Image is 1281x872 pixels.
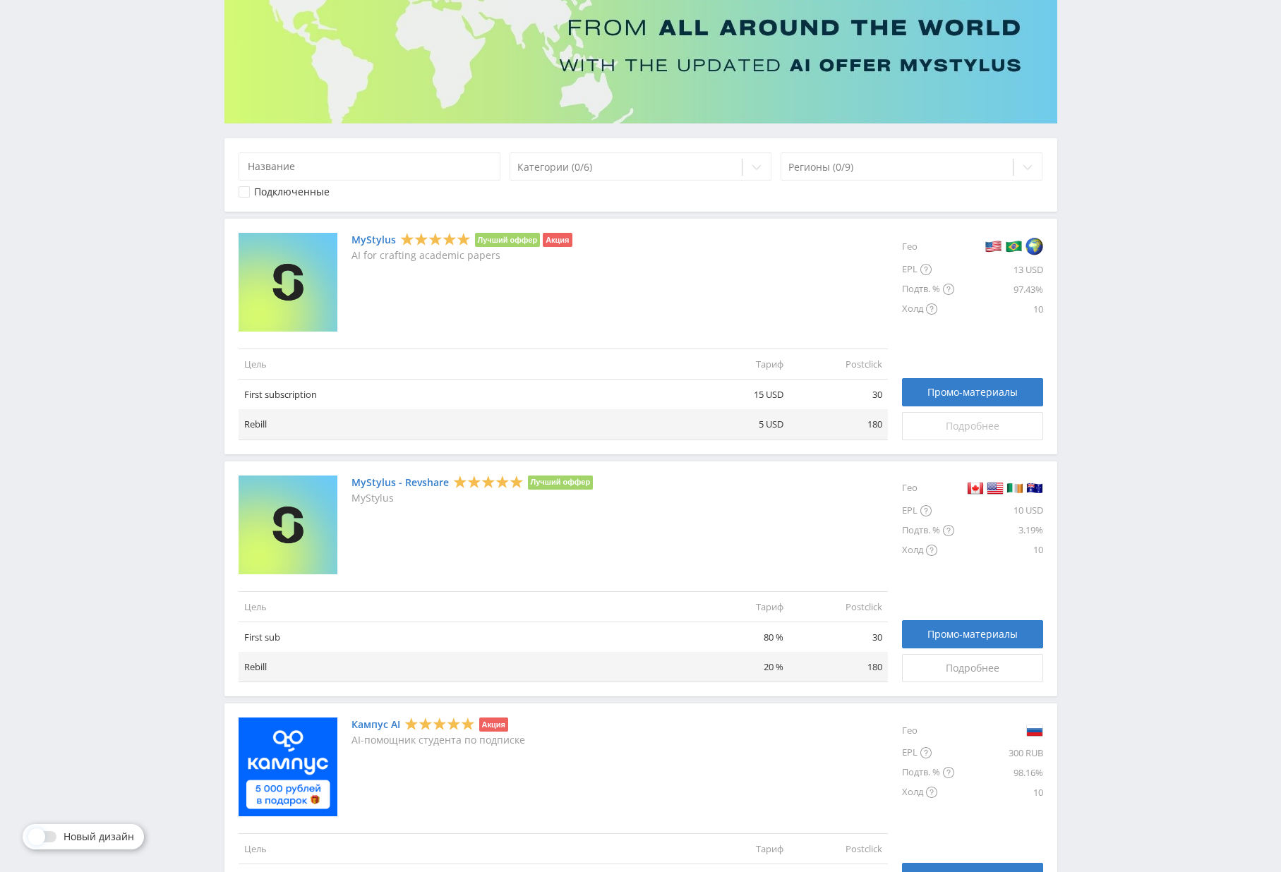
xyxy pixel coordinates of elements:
td: Тариф [690,349,789,379]
div: 10 USD [954,501,1043,521]
div: 300 RUB [954,743,1043,763]
input: Название [239,152,501,181]
p: AI-помощник студента по подписке [351,734,525,746]
div: 10 [954,299,1043,319]
div: 5 Stars [453,474,524,489]
a: Промо-материалы [902,378,1043,406]
td: First subscription [239,380,690,410]
div: 5 Stars [404,717,475,732]
td: 180 [789,652,888,682]
span: Промо-материалы [927,629,1018,640]
td: Цель [239,349,690,379]
div: 13 USD [954,260,1043,279]
span: Подробнее [946,420,999,432]
div: EPL [902,743,954,763]
a: Подробнее [902,412,1043,440]
div: 5 Stars [400,232,471,247]
td: Тариф [690,834,789,864]
p: AI for crafting academic papers [351,250,572,261]
img: MyStylus - Revshare [239,476,337,574]
div: Подтв. % [902,279,954,299]
div: Подтв. % [902,763,954,782]
td: Цель [239,591,690,622]
a: MyStylus - Revshare [351,477,449,488]
a: MyStylus [351,234,396,246]
td: Тариф [690,591,789,622]
span: Промо-материалы [927,387,1018,398]
div: 10 [954,782,1043,802]
td: Postclick [789,591,888,622]
li: Лучший оффер [475,233,541,247]
td: 5 USD [690,409,789,440]
td: 80 % [690,622,789,652]
li: Акция [479,717,508,732]
div: Подтв. % [902,521,954,540]
td: Postclick [789,349,888,379]
div: Подключенные [254,186,330,198]
li: Акция [543,233,572,247]
div: EPL [902,260,954,279]
td: 180 [789,409,888,440]
div: Гео [902,717,954,743]
a: Промо-материалы [902,620,1043,648]
div: 98.16% [954,763,1043,782]
li: Лучший оффер [528,476,594,490]
img: Кампус AI [239,717,337,816]
td: First sub [239,622,690,652]
p: MyStylus [351,492,594,504]
img: MyStylus [239,233,337,332]
div: Гео [902,476,954,501]
td: 30 [789,380,888,410]
td: Цель [239,834,690,864]
td: Rebill [239,652,690,682]
td: Rebill [239,409,690,440]
td: 30 [789,622,888,652]
td: 20 % [690,652,789,682]
div: EPL [902,501,954,521]
div: Холд [902,782,954,802]
div: Холд [902,299,954,319]
div: 10 [954,540,1043,560]
div: Гео [902,233,954,260]
a: Кампус AI [351,719,400,730]
div: Холд [902,540,954,560]
span: Подробнее [946,662,999,674]
div: 97.43% [954,279,1043,299]
div: 3.19% [954,521,1043,540]
span: Новый дизайн [64,831,134,842]
a: Подробнее [902,654,1043,682]
td: Postclick [789,834,888,864]
td: 15 USD [690,380,789,410]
